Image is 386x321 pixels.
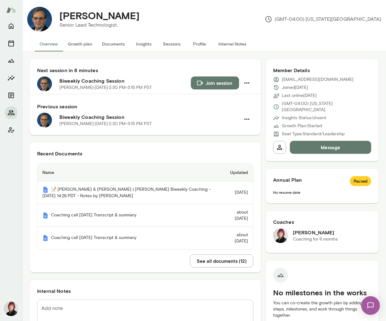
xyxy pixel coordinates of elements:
button: Insights [5,72,17,84]
button: Sessions [5,37,17,50]
button: Growth plan [63,37,97,51]
button: Insights [130,37,158,51]
p: Senior Lead Technologist, [59,21,139,29]
button: Documents [97,37,130,51]
h6: Biweekly Coaching Session [59,77,191,85]
h5: No milestones in the works [273,288,371,297]
h6: Next session in 8 minutes [37,67,253,74]
button: Message [290,141,371,154]
img: Leigh Allen-Arredondo [273,228,288,243]
p: [PERSON_NAME] · [DATE] · 2:30 PM-3:15 PM PST [59,85,152,91]
h6: Recent Documents [37,150,253,157]
button: Overview [35,37,63,51]
th: Name [37,164,220,181]
button: Profile [186,37,213,51]
img: Mento [6,4,16,16]
h6: Previous session [37,103,253,110]
img: Mento [42,235,49,241]
img: Mento [42,187,49,193]
button: Home [5,20,17,32]
img: Leigh Allen-Arredondo [4,301,19,316]
button: Client app [5,124,17,136]
button: Documents [5,89,17,102]
p: Joined [DATE] [282,85,308,91]
button: Join session [191,76,239,89]
img: Richard Teel [27,7,52,32]
h6: Internal Notes [37,287,253,295]
th: Coaching call [DATE] Transcript & summary [37,227,220,249]
p: (GMT-04:00) [US_STATE][GEOGRAPHIC_DATA] [282,101,371,113]
p: You can co-create the growth plan by adding steps, milestones, and work through things together. [273,300,371,319]
p: Last online [DATE] [282,93,317,99]
h6: Member Details [273,67,371,74]
button: See all documents (12) [190,254,253,267]
p: Insights Status: Unsent [282,115,326,121]
td: about [DATE] [220,227,253,249]
th: Updated [220,164,253,181]
button: Internal Notes [213,37,251,51]
th: Coaching call [DATE] Transcript & summary [37,204,220,227]
h4: [PERSON_NAME] [59,10,139,21]
button: Sessions [158,37,186,51]
button: Members [5,106,17,119]
span: No resume date [273,190,300,194]
button: Growth Plan [5,54,17,67]
td: about [DATE] [220,204,253,227]
td: [DATE] [220,181,253,204]
p: (GMT-04:00) [US_STATE][GEOGRAPHIC_DATA] [265,15,381,23]
p: [PERSON_NAME] · [DATE] · 2:30 PM-3:15 PM PST [59,121,152,127]
h6: Coaches [273,218,371,226]
img: Mento [42,212,49,219]
h6: Biweekly Coaching Session [59,113,240,121]
p: [EMAIL_ADDRESS][DOMAIN_NAME] [282,76,354,83]
h6: Annual Plan [273,176,371,186]
span: Paused [350,178,371,184]
p: Coaching for 6 months [293,236,338,242]
p: Seat Type: Standard/Leadership [282,131,345,137]
p: Growth Plan: Started [282,123,322,129]
h6: [PERSON_NAME] [293,229,338,236]
th: 📝 [PERSON_NAME] & [PERSON_NAME] | [PERSON_NAME] Biweekly Coaching - [DATE] 14:29 PDT - Notes by [... [37,181,220,204]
